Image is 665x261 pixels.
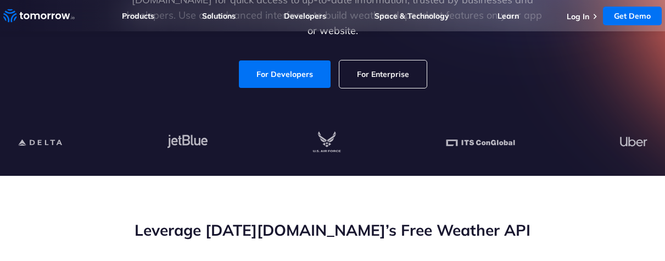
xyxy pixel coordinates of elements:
a: Space & Technology [375,11,449,21]
a: Developers [284,11,326,21]
h2: Leverage [DATE][DOMAIN_NAME]’s Free Weather API [21,220,645,241]
a: Home link [3,8,75,24]
a: Learn [498,11,519,21]
a: For Enterprise [339,60,427,88]
a: Get Demo [603,7,662,25]
a: Products [122,11,154,21]
a: Solutions [202,11,236,21]
a: For Developers [239,60,331,88]
a: Log In [567,12,589,21]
